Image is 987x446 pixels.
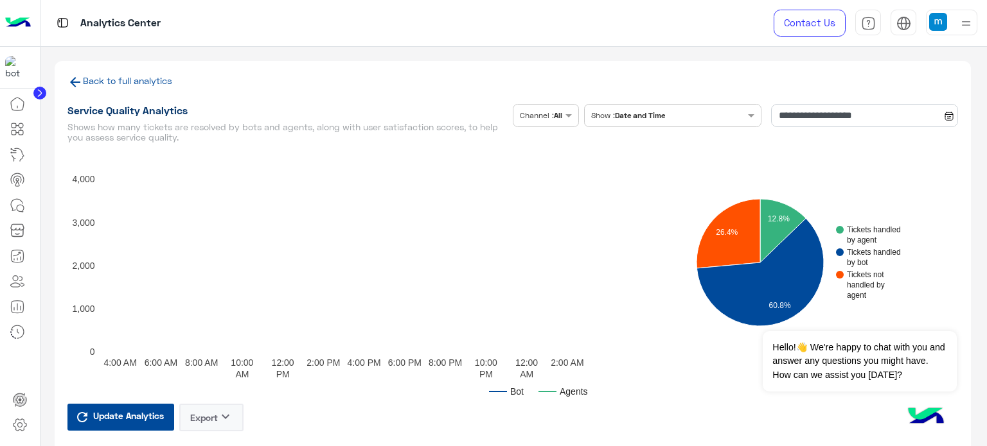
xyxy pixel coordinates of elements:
text: 4:00 AM [103,357,136,368]
img: hulul-logo.png [903,395,948,440]
a: Contact Us [774,10,846,37]
text: handled by [847,280,885,289]
text: 12.8% [768,214,790,223]
text: 4,000 [72,174,94,184]
text: 1,000 [72,304,94,314]
text: Bot [510,386,524,397]
text: PM [479,369,493,379]
text: AM [520,369,533,379]
svg: A chart. [664,147,934,378]
text: 2,000 [72,261,94,271]
i: keyboard_arrow_down [218,409,233,424]
text: 6:00 AM [145,357,177,368]
text: Tickets handled [847,225,901,234]
text: 12:00 [272,357,294,368]
text: 8:00 PM [429,357,462,368]
img: tab [896,16,911,31]
text: 60.8% [769,301,791,310]
text: 12:00 [515,357,538,368]
p: Analytics Center [80,15,161,32]
text: 10:00 [231,357,253,368]
text: 4:00 PM [348,357,381,368]
text: 6:00 PM [388,357,422,368]
button: Update Analytics [67,404,174,431]
span: Update Analytics [90,407,167,424]
text: 0 [90,347,95,357]
svg: A chart. [67,147,671,404]
text: Agents [560,386,588,397]
text: AM [235,369,249,379]
img: tab [55,15,71,31]
a: Back to full analytics [83,75,172,86]
text: PM [276,369,290,379]
text: 2:00 AM [551,357,583,368]
img: userImage [929,13,947,31]
text: Tickets not [847,270,884,279]
span: Hello!👋 We're happy to chat with you and answer any questions you might have. How can we assist y... [763,331,956,391]
text: 26.4% [716,228,738,237]
text: by agent [847,236,877,244]
h5: Shows how many tickets are resolved by bots and agents, along with user satisfaction scores, to h... [67,122,508,142]
text: 2:00 PM [307,357,340,368]
text: by bot [847,258,868,267]
img: profile [958,15,974,31]
text: agent [847,291,867,300]
h1: Service Quality Analytics [67,104,508,117]
a: tab [855,10,881,37]
img: tab [861,16,876,31]
img: 1403182699927242 [5,56,28,79]
text: 3,000 [72,218,94,228]
text: 8:00 AM [185,357,218,368]
text: 10:00 [475,357,497,368]
img: Logo [5,10,31,37]
button: Exportkeyboard_arrow_down [179,404,244,431]
text: Tickets handled [847,248,901,257]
